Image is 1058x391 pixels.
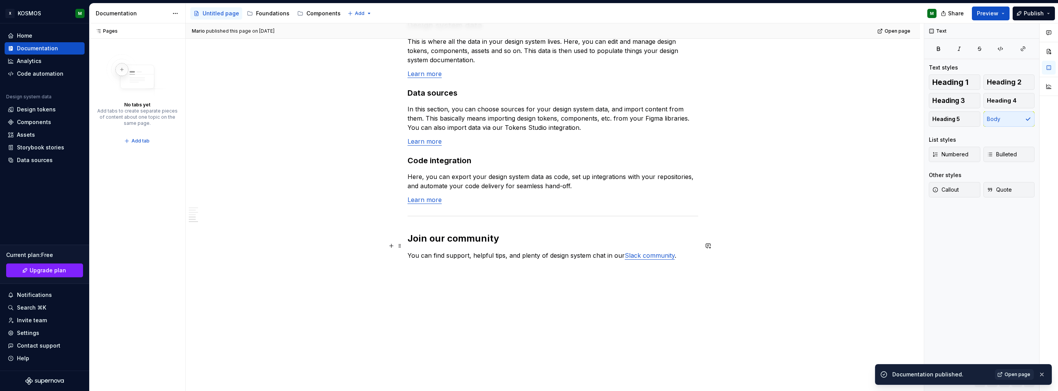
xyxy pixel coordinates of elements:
div: Components [17,118,51,126]
a: Slack community [625,252,675,259]
div: Data sources [17,156,53,164]
button: Preview [972,7,1010,20]
a: Code automation [5,68,85,80]
button: Heading 4 [983,93,1035,108]
button: Bulleted [983,147,1035,162]
h3: Data sources [408,88,698,98]
div: Components [306,10,341,17]
button: Heading 1 [929,75,980,90]
span: Heading 3 [932,97,965,104]
div: Current plan : Free [6,251,83,259]
div: Documentation [17,45,58,52]
div: Home [17,32,32,40]
a: Settings [5,327,85,339]
div: X [5,9,15,18]
div: Other styles [929,171,962,179]
button: Add [345,8,374,19]
div: Assets [17,131,35,139]
p: In this section, you can choose sources for your design system data, and import content from them... [408,104,698,132]
div: M [78,10,82,17]
a: Learn more [408,138,442,145]
button: XKOSMOSM [2,5,88,22]
span: Publish [1024,10,1044,17]
p: Here, you can export your design system data as code, set up integrations with your repositories,... [408,172,698,191]
div: Foundations [256,10,289,17]
span: Add tab [131,138,150,144]
span: Share [948,10,964,17]
span: Heading 2 [987,78,1021,86]
a: Components [294,7,344,20]
div: Notifications [17,291,52,299]
div: Help [17,355,29,362]
span: Quote [987,186,1012,194]
a: Untitled page [190,7,242,20]
span: Heading 5 [932,115,960,123]
a: Components [5,116,85,128]
span: Callout [932,186,959,194]
h3: Code integration [408,155,698,166]
a: Home [5,30,85,42]
div: Code automation [17,70,63,78]
a: Open page [995,369,1034,380]
div: Text styles [929,64,958,71]
div: KOSMOS [18,10,41,17]
div: Page tree [190,6,344,21]
div: List styles [929,136,956,144]
div: Design system data [6,94,52,100]
h2: Join our community [408,232,698,245]
span: Bulleted [987,151,1017,158]
a: Assets [5,129,85,141]
span: Mario [192,28,205,34]
a: Documentation [5,42,85,55]
button: Callout [929,182,980,197]
span: Heading 1 [932,78,968,86]
button: Quote [983,182,1035,197]
div: Analytics [17,57,42,65]
a: Open page [875,26,914,36]
button: Add tab [122,136,153,146]
div: Storybook stories [17,144,64,151]
p: You can find support, helpful tips, and plenty of design system chat in our . [408,251,698,260]
a: Foundations [244,7,293,20]
div: No tabs yet [124,102,150,108]
svg: Supernova Logo [25,377,64,385]
button: Contact support [5,340,85,352]
button: Help [5,352,85,364]
a: Upgrade plan [6,263,83,277]
span: Preview [977,10,998,17]
span: Add [355,10,364,17]
a: Analytics [5,55,85,67]
div: Pages [92,28,118,34]
a: Storybook stories [5,141,85,154]
span: Open page [1005,371,1030,378]
div: Untitled page [203,10,239,17]
div: M [930,10,934,17]
button: Numbered [929,147,980,162]
button: Heading 3 [929,93,980,108]
div: Invite team [17,316,47,324]
div: Contact support [17,342,60,350]
span: Open page [885,28,910,34]
span: Upgrade plan [30,267,66,274]
button: Notifications [5,289,85,301]
div: published this page on [DATE] [206,28,274,34]
a: Learn more [408,70,442,78]
button: Heading 2 [983,75,1035,90]
a: Learn more [408,196,442,204]
div: Documentation [96,10,168,17]
button: Share [937,7,969,20]
p: This is where all the data in your design system lives. Here, you can edit and manage design toke... [408,37,698,65]
button: Search ⌘K [5,302,85,314]
span: Numbered [932,151,968,158]
a: Invite team [5,314,85,326]
span: Heading 4 [987,97,1016,104]
button: Heading 5 [929,111,980,127]
a: Data sources [5,154,85,166]
div: Documentation published. [892,371,990,378]
div: Search ⌘K [17,304,46,311]
div: Settings [17,329,39,337]
div: Design tokens [17,106,56,113]
a: Design tokens [5,103,85,116]
button: Publish [1013,7,1055,20]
